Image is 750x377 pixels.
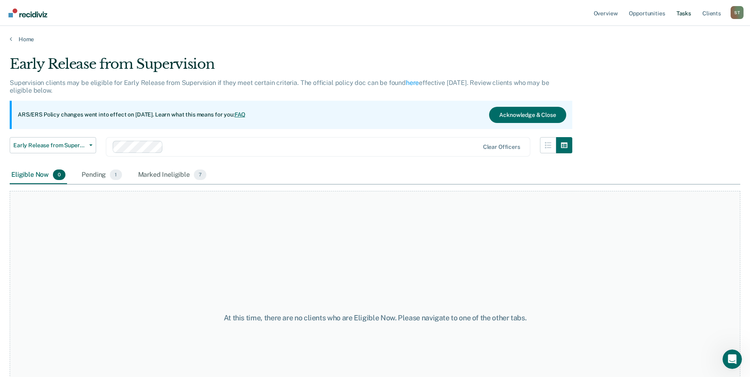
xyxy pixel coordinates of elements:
button: Early Release from Supervision [10,137,96,153]
span: 7 [194,169,206,180]
span: Early Release from Supervision [13,142,86,149]
span: 0 [53,169,65,180]
a: FAQ [235,111,246,118]
button: Acknowledge & Close [489,107,566,123]
div: Pending1 [80,166,123,184]
div: S T [731,6,744,19]
span: 1 [110,169,122,180]
div: Clear officers [483,144,520,150]
p: ARS/ERS Policy changes went into effect on [DATE]. Learn what this means for you: [18,111,246,119]
p: Supervision clients may be eligible for Early Release from Supervision if they meet certain crite... [10,79,549,94]
img: Recidiviz [8,8,47,17]
div: At this time, there are no clients who are Eligible Now. Please navigate to one of the other tabs. [193,313,558,322]
div: Early Release from Supervision [10,56,572,79]
div: Marked Ineligible7 [137,166,208,184]
iframe: Intercom live chat [723,349,742,369]
div: Eligible Now0 [10,166,67,184]
button: Profile dropdown button [731,6,744,19]
a: Home [10,36,740,43]
a: here [406,79,419,87]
